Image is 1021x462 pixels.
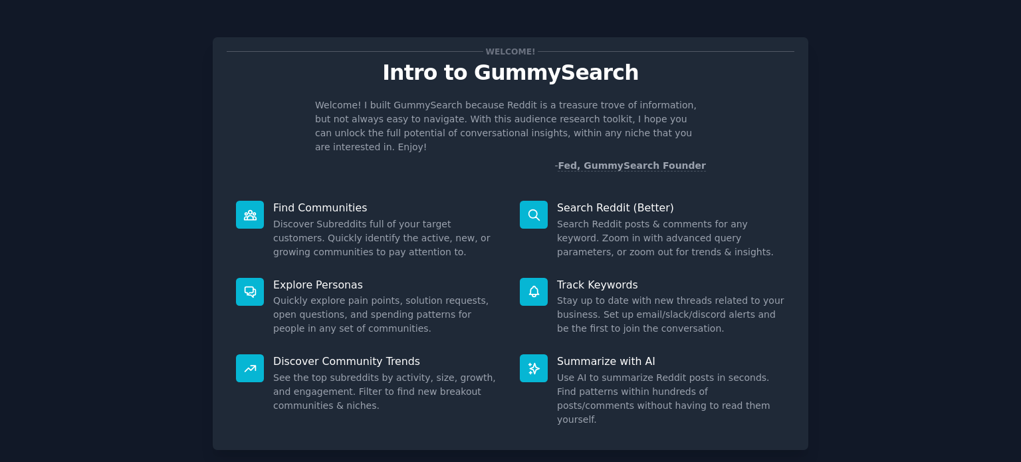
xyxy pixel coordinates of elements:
dd: Quickly explore pain points, solution requests, open questions, and spending patterns for people ... [273,294,501,336]
dd: Search Reddit posts & comments for any keyword. Zoom in with advanced query parameters, or zoom o... [557,217,785,259]
span: Welcome! [483,45,538,58]
dd: Stay up to date with new threads related to your business. Set up email/slack/discord alerts and ... [557,294,785,336]
dd: Discover Subreddits full of your target customers. Quickly identify the active, new, or growing c... [273,217,501,259]
a: Fed, GummySearch Founder [558,160,706,172]
p: Explore Personas [273,278,501,292]
p: Track Keywords [557,278,785,292]
div: - [554,159,706,173]
p: Discover Community Trends [273,354,501,368]
p: Intro to GummySearch [227,61,794,84]
p: Search Reddit (Better) [557,201,785,215]
p: Find Communities [273,201,501,215]
dd: See the top subreddits by activity, size, growth, and engagement. Filter to find new breakout com... [273,371,501,413]
p: Welcome! I built GummySearch because Reddit is a treasure trove of information, but not always ea... [315,98,706,154]
p: Summarize with AI [557,354,785,368]
dd: Use AI to summarize Reddit posts in seconds. Find patterns within hundreds of posts/comments with... [557,371,785,427]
